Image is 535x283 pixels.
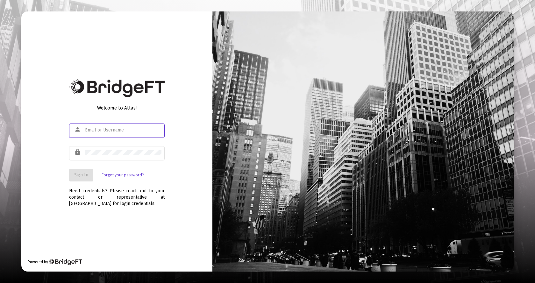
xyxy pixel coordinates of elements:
a: Forgot your password? [102,172,144,178]
div: Powered by [28,259,82,265]
mat-icon: person [74,126,82,133]
mat-icon: lock [74,148,82,156]
input: Email or Username [85,128,161,133]
span: Sign In [74,172,88,178]
img: Bridge Financial Technology Logo [49,259,82,265]
img: Bridge Financial Technology Logo [69,79,165,97]
div: Welcome to Atlas! [69,105,165,111]
div: Need credentials? Please reach out to your contact or representative at [GEOGRAPHIC_DATA] for log... [69,181,165,207]
button: Sign In [69,169,93,181]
